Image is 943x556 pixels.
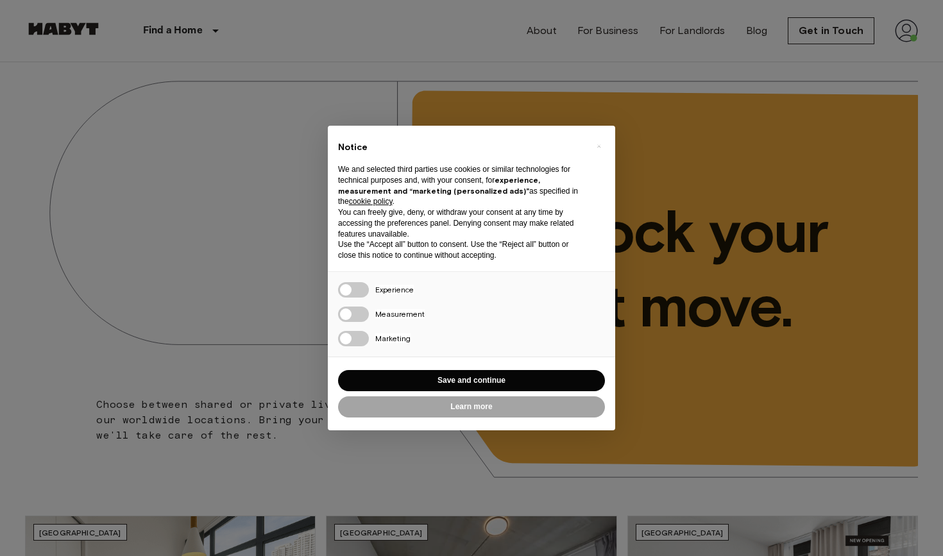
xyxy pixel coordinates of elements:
p: Use the “Accept all” button to consent. Use the “Reject all” button or close this notice to conti... [338,239,584,261]
a: cookie policy [349,197,393,206]
span: × [597,139,601,154]
button: Save and continue [338,370,605,391]
button: Learn more [338,396,605,417]
h2: Notice [338,141,584,154]
span: Measurement [375,309,425,319]
button: Close this notice [588,136,609,156]
p: We and selected third parties use cookies or similar technologies for technical purposes and, wit... [338,164,584,207]
span: Experience [375,285,414,294]
p: You can freely give, deny, or withdraw your consent at any time by accessing the preferences pane... [338,207,584,239]
span: Marketing [375,333,411,343]
strong: experience, measurement and “marketing (personalized ads)” [338,175,540,196]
